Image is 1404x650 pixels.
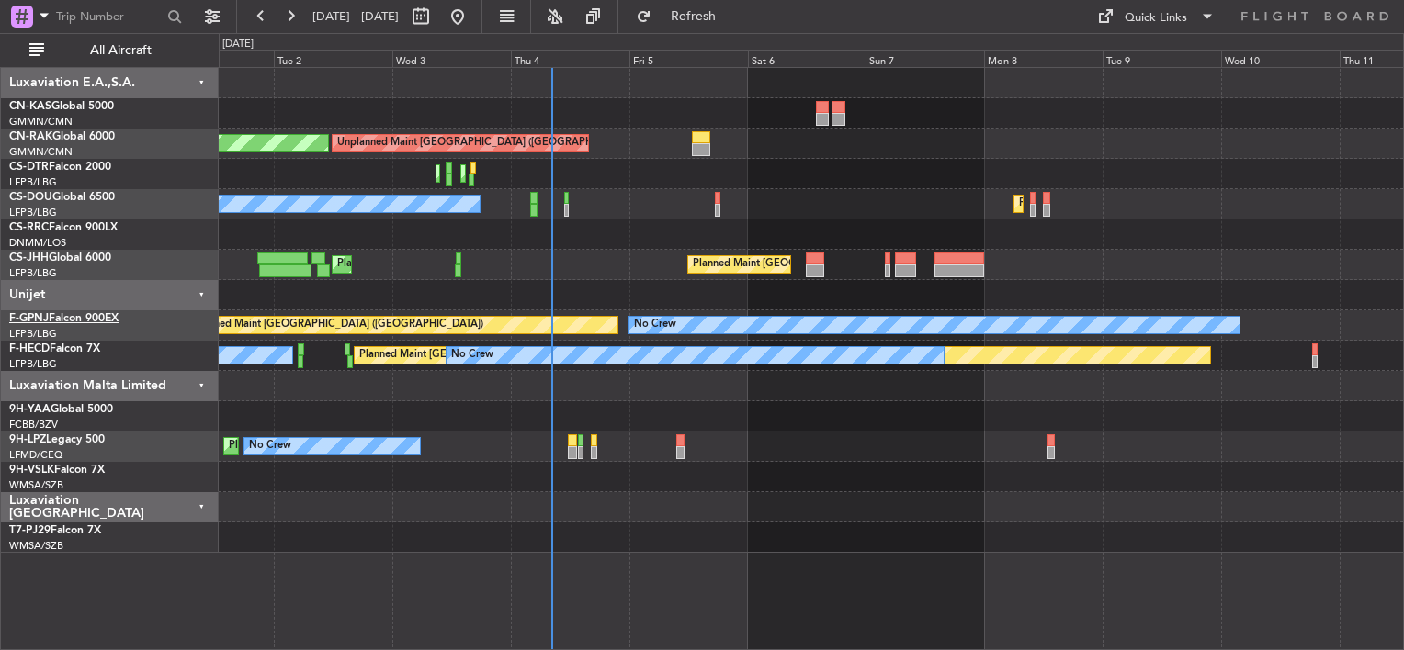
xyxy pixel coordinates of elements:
span: CS-JHH [9,252,49,263]
a: CS-JHHGlobal 6000 [9,252,111,263]
a: GMMN/CMN [9,115,73,129]
div: Wed 10 [1221,50,1340,67]
a: LFPB/LBG [9,357,57,371]
a: 9H-LPZLegacy 500 [9,434,105,445]
div: Thu 4 [511,50,629,67]
span: [DATE] - [DATE] [312,8,399,25]
div: No Crew [634,311,676,339]
a: FCBB/BZV [9,418,58,431]
a: T7-PJ29Falcon 7X [9,525,101,536]
span: F-GPNJ [9,313,49,324]
div: Sat 6 [748,50,866,67]
div: Tue 2 [274,50,392,67]
a: F-HECDFalcon 7X [9,343,100,354]
a: CN-KASGlobal 5000 [9,101,114,112]
span: F-HECD [9,343,50,354]
a: LFPB/LBG [9,175,57,189]
div: Unplanned Maint [GEOGRAPHIC_DATA] ([GEOGRAPHIC_DATA]) [337,129,640,157]
a: CS-DOUGlobal 6500 [9,192,115,203]
div: Quick Links [1125,9,1187,28]
span: CN-KAS [9,101,51,112]
a: F-GPNJFalcon 900EX [9,313,119,324]
input: Trip Number [56,3,162,30]
a: CN-RAKGlobal 6000 [9,131,115,142]
div: Planned Maint [GEOGRAPHIC_DATA] ([GEOGRAPHIC_DATA]) [359,342,649,369]
button: All Aircraft [20,36,199,65]
a: CS-DTRFalcon 2000 [9,162,111,173]
a: LFPB/LBG [9,327,57,341]
span: 9H-YAA [9,404,51,415]
a: DNMM/LOS [9,236,66,250]
a: 9H-VSLKFalcon 7X [9,465,105,476]
a: LFPB/LBG [9,266,57,280]
a: LFMD/CEQ [9,448,62,462]
div: Sun 7 [866,50,984,67]
div: Mon 8 [984,50,1103,67]
div: Wed 3 [392,50,511,67]
span: T7-PJ29 [9,525,51,536]
span: CS-DOU [9,192,52,203]
span: CS-RRC [9,222,49,233]
div: Planned Maint [GEOGRAPHIC_DATA] ([GEOGRAPHIC_DATA]) [337,251,627,278]
div: Planned Maint [GEOGRAPHIC_DATA] ([GEOGRAPHIC_DATA]) [1019,190,1308,218]
div: Planned Maint [GEOGRAPHIC_DATA] ([GEOGRAPHIC_DATA]) [194,311,483,339]
button: Quick Links [1088,2,1224,31]
span: Refresh [655,10,732,23]
span: 9H-LPZ [9,434,46,445]
a: WMSA/SZB [9,478,63,492]
div: Fri 5 [629,50,748,67]
span: 9H-VSLK [9,465,54,476]
div: Tue 9 [1103,50,1221,67]
a: CS-RRCFalcon 900LX [9,222,118,233]
div: Planned Maint Nice ([GEOGRAPHIC_DATA]) [229,432,434,460]
a: WMSA/SZB [9,539,63,553]
span: CN-RAK [9,131,52,142]
a: LFPB/LBG [9,206,57,219]
span: All Aircraft [48,44,194,57]
div: Planned Maint [GEOGRAPHIC_DATA] ([GEOGRAPHIC_DATA]) [693,251,982,278]
div: [DATE] [222,37,254,52]
div: No Crew [249,432,291,460]
div: No Crew [451,342,493,369]
a: 9H-YAAGlobal 5000 [9,404,113,415]
a: GMMN/CMN [9,145,73,159]
button: Refresh [628,2,738,31]
span: CS-DTR [9,162,49,173]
